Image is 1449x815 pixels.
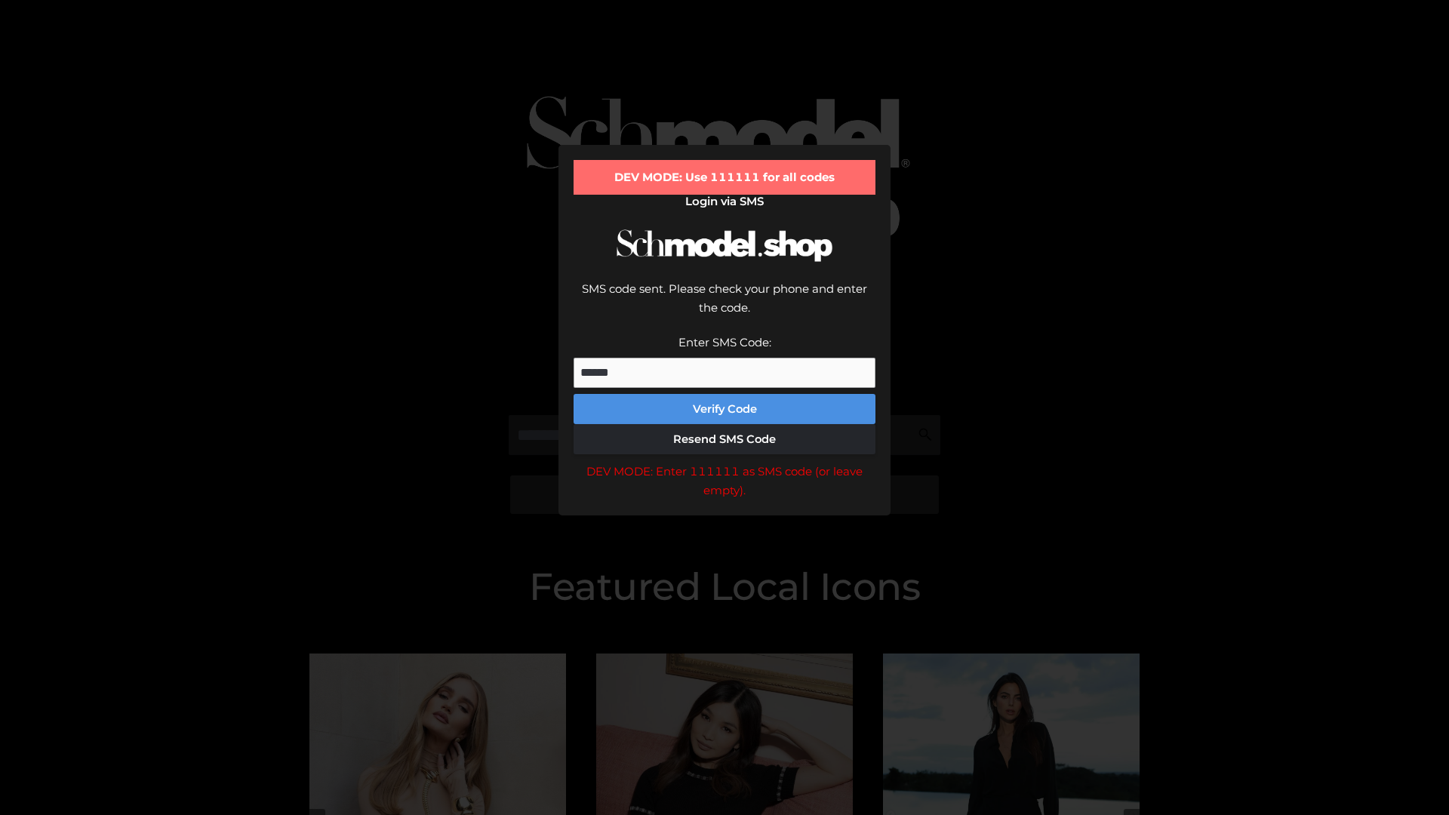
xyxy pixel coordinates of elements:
h2: Login via SMS [574,195,875,208]
img: Schmodel Logo [611,216,838,275]
div: DEV MODE: Enter 111111 as SMS code (or leave empty). [574,462,875,500]
button: Verify Code [574,394,875,424]
button: Resend SMS Code [574,424,875,454]
label: Enter SMS Code: [678,335,771,349]
div: SMS code sent. Please check your phone and enter the code. [574,279,875,333]
div: DEV MODE: Use 111111 for all codes [574,160,875,195]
